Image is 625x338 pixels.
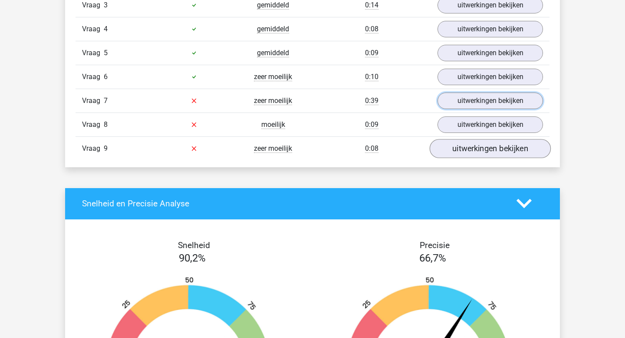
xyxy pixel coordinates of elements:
[104,144,108,152] span: 9
[257,25,289,33] span: gemiddeld
[104,49,108,57] span: 5
[82,48,104,58] span: Vraag
[365,1,378,10] span: 0:14
[104,1,108,9] span: 3
[437,69,543,85] a: uitwerkingen bekijken
[365,120,378,129] span: 0:09
[82,199,503,209] h4: Snelheid en Precisie Analyse
[419,252,446,264] span: 66,7%
[365,25,378,33] span: 0:08
[179,252,206,264] span: 90,2%
[104,96,108,105] span: 7
[437,21,543,37] a: uitwerkingen bekijken
[82,96,104,106] span: Vraag
[430,139,551,158] a: uitwerkingen bekijken
[261,120,285,129] span: moeilijk
[257,1,289,10] span: gemiddeld
[254,144,292,153] span: zeer moeilijk
[365,144,378,153] span: 0:08
[82,72,104,82] span: Vraag
[254,73,292,81] span: zeer moeilijk
[82,24,104,34] span: Vraag
[82,240,306,250] h4: Snelheid
[437,45,543,61] a: uitwerkingen bekijken
[365,49,378,57] span: 0:09
[257,49,289,57] span: gemiddeld
[322,240,546,250] h4: Precisie
[104,25,108,33] span: 4
[254,96,292,105] span: zeer moeilijk
[82,143,104,154] span: Vraag
[437,116,543,133] a: uitwerkingen bekijken
[365,96,378,105] span: 0:39
[365,73,378,81] span: 0:10
[437,93,543,109] a: uitwerkingen bekijken
[104,120,108,129] span: 8
[82,119,104,130] span: Vraag
[104,73,108,81] span: 6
